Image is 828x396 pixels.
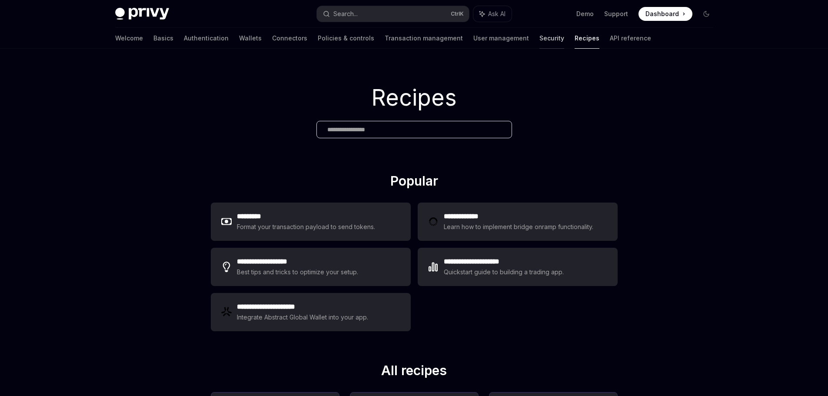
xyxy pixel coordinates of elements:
a: Basics [153,28,173,49]
div: Learn how to implement bridge onramp functionality. [444,222,596,232]
div: Best tips and tricks to optimize your setup. [237,267,359,277]
a: Support [604,10,628,18]
div: Search... [333,9,358,19]
a: **** **** ***Learn how to implement bridge onramp functionality. [418,203,618,241]
div: Integrate Abstract Global Wallet into your app. [237,312,369,323]
a: User management [473,28,529,49]
button: Search...CtrlK [317,6,469,22]
a: **** ****Format your transaction payload to send tokens. [211,203,411,241]
div: Quickstart guide to building a trading app. [444,267,564,277]
a: API reference [610,28,651,49]
a: Security [539,28,564,49]
a: Welcome [115,28,143,49]
a: Dashboard [638,7,692,21]
a: Demo [576,10,594,18]
a: Connectors [272,28,307,49]
img: dark logo [115,8,169,20]
span: Dashboard [645,10,679,18]
a: Recipes [575,28,599,49]
button: Toggle dark mode [699,7,713,21]
h2: All recipes [211,363,618,382]
span: Ctrl K [451,10,464,17]
a: Wallets [239,28,262,49]
a: Policies & controls [318,28,374,49]
button: Ask AI [473,6,512,22]
span: Ask AI [488,10,505,18]
a: Transaction management [385,28,463,49]
h2: Popular [211,173,618,192]
div: Format your transaction payload to send tokens. [237,222,376,232]
a: Authentication [184,28,229,49]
